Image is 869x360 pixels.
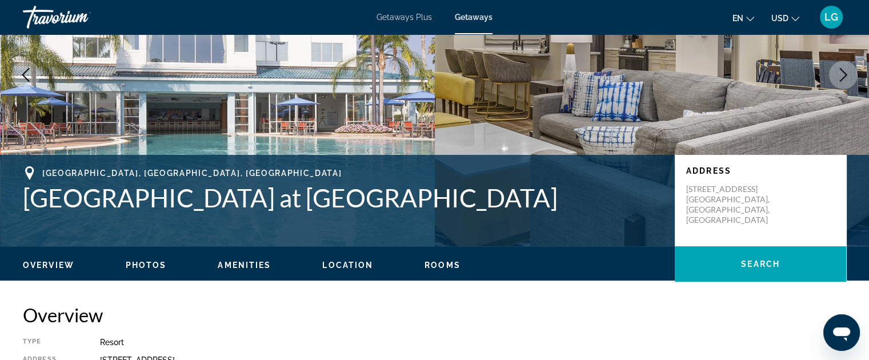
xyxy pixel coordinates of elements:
span: [GEOGRAPHIC_DATA], [GEOGRAPHIC_DATA], [GEOGRAPHIC_DATA] [42,169,342,178]
button: Location [322,260,373,270]
span: LG [824,11,838,23]
button: Photos [126,260,167,270]
button: Rooms [425,260,460,270]
iframe: Botón para iniciar la ventana de mensajería [823,314,860,351]
button: Change language [732,10,754,26]
div: Type [23,338,71,347]
p: [STREET_ADDRESS] [GEOGRAPHIC_DATA], [GEOGRAPHIC_DATA], [GEOGRAPHIC_DATA] [686,184,778,225]
span: Overview [23,261,74,270]
a: Getaways Plus [377,13,432,22]
span: Amenities [218,261,271,270]
a: Travorium [23,2,137,32]
span: en [732,14,743,23]
button: User Menu [816,5,846,29]
div: Resort [100,338,846,347]
button: Change currency [771,10,799,26]
h1: [GEOGRAPHIC_DATA] at [GEOGRAPHIC_DATA] [23,183,663,213]
button: Next image [829,61,858,89]
span: Search [741,259,780,269]
button: Amenities [218,260,271,270]
p: Address [686,166,835,175]
span: Rooms [425,261,460,270]
button: Search [675,246,846,282]
button: Overview [23,260,74,270]
h2: Overview [23,303,846,326]
span: USD [771,14,788,23]
a: Getaways [455,13,492,22]
span: Photos [126,261,167,270]
button: Previous image [11,61,40,89]
span: Location [322,261,373,270]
